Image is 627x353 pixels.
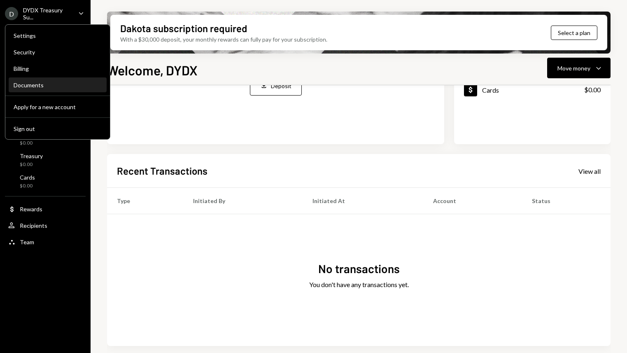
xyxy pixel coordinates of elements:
div: Documents [14,82,102,89]
button: Select a plan [551,26,597,40]
div: Cards [482,86,499,94]
a: Settings [9,28,107,43]
div: DYDX Treasury Su... [23,7,72,21]
h1: Welcome, DYDX [107,62,198,78]
div: D [5,7,18,20]
div: Recipients [20,222,47,229]
div: No transactions [318,261,400,277]
a: Documents [9,77,107,92]
div: View all [578,167,601,175]
div: $0.00 [584,85,601,95]
h2: Recent Transactions [117,164,207,178]
div: Treasury [20,152,43,159]
th: Initiated By [183,188,303,214]
a: View all [578,166,601,175]
th: Type [107,188,183,214]
div: With a $30,000 deposit, your monthly rewards can fully pay for your subscription. [120,35,327,44]
a: Cards$0.00 [5,171,86,191]
button: Sign out [9,122,107,136]
div: Sign out [14,125,102,132]
div: Deposit [271,82,291,90]
a: Treasury$0.00 [5,150,86,170]
a: Cards$0.00 [454,76,611,103]
button: Move money [547,58,611,78]
button: Apply for a new account [9,100,107,115]
div: Rewards [20,206,42,213]
a: Security [9,44,107,59]
a: Team [5,234,86,249]
div: Apply for a new account [14,103,102,110]
a: Rewards [5,201,86,216]
th: Initiated At [303,188,423,214]
div: $0.00 [20,161,43,168]
div: Security [14,49,102,56]
div: Dakota subscription required [120,21,247,35]
div: Billing [14,65,102,72]
div: You don't have any transactions yet. [309,280,409,290]
div: Team [20,238,34,245]
div: $0.00 [20,182,35,189]
a: Recipients [5,218,86,233]
button: Deposit [250,76,302,96]
th: Status [522,188,611,214]
th: Account [423,188,522,214]
div: Move money [557,64,590,72]
a: Billing [9,61,107,76]
div: $0.00 [20,140,40,147]
div: Settings [14,32,102,39]
div: Cards [20,174,35,181]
